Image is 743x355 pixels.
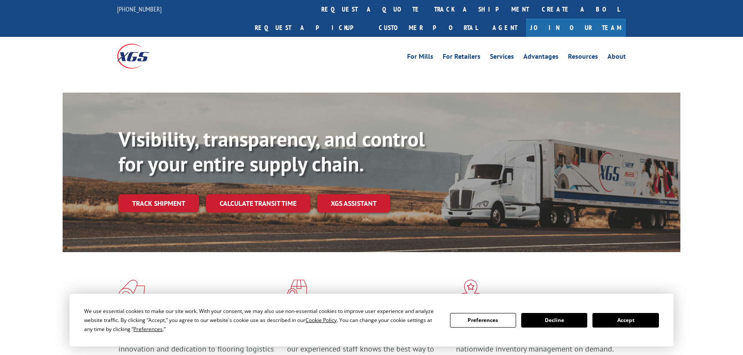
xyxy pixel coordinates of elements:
span: Cookie Policy [305,316,337,324]
a: About [607,53,626,63]
a: Calculate transit time [206,194,310,213]
a: [PHONE_NUMBER] [117,5,162,13]
div: We use essential cookies to make our site work. With your consent, we may also use non-essential ... [84,307,439,334]
button: Preferences [450,313,516,328]
a: XGS ASSISTANT [317,194,390,213]
span: Preferences [133,325,163,333]
div: Cookie Consent Prompt [69,294,674,346]
a: Agent [484,18,526,37]
img: xgs-icon-total-supply-chain-intelligence-red [118,280,145,302]
a: For Mills [407,53,433,63]
a: Request a pickup [248,18,372,37]
a: Advantages [523,53,559,63]
img: xgs-icon-focused-on-flooring-red [287,280,307,302]
a: Customer Portal [372,18,484,37]
button: Accept [592,313,658,328]
a: Join Our Team [526,18,626,37]
img: xgs-icon-flagship-distribution-model-red [456,280,486,302]
a: Resources [568,53,598,63]
a: Services [490,53,514,63]
button: Decline [521,313,587,328]
b: Visibility, transparency, and control for your entire supply chain. [118,126,425,177]
a: Track shipment [118,194,199,212]
a: For Retailers [443,53,480,63]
